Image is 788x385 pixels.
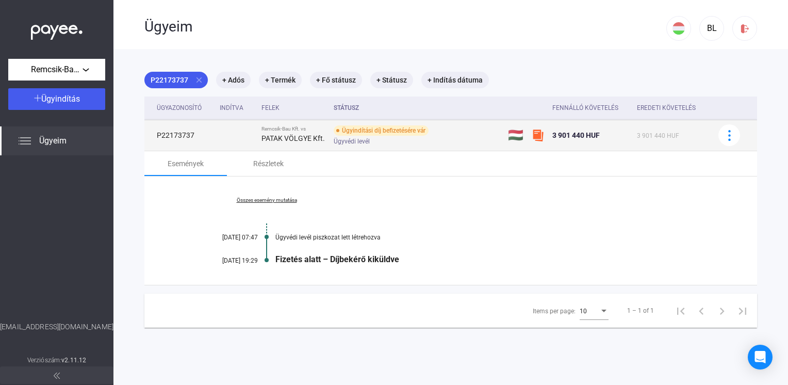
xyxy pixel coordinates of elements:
[637,102,696,114] div: Eredeti követelés
[504,120,528,151] td: 🇭🇺
[220,102,243,114] div: Indítva
[261,134,325,142] strong: PATAK VÖLGYE Kft.
[532,129,544,141] img: szamlazzhu-mini
[672,22,685,35] img: HU
[144,18,666,36] div: Ügyeim
[31,63,83,76] span: Remcsik-Bau Kft.
[421,72,489,88] mat-chip: + Indítás dátuma
[718,124,740,146] button: more-blue
[157,102,202,114] div: Ügyazonosító
[580,304,609,317] mat-select: Items per page:
[54,373,60,379] img: arrow-double-left-grey.svg
[637,132,679,139] span: 3 901 440 HUF
[533,305,576,317] div: Items per page:
[196,257,258,264] div: [DATE] 19:29
[732,300,753,321] button: Last page
[580,308,587,315] span: 10
[196,234,258,241] div: [DATE] 07:47
[666,16,691,41] button: HU
[334,125,429,136] div: Ügyindítási díj befizetésére vár
[670,300,691,321] button: First page
[691,300,712,321] button: Previous page
[39,135,67,147] span: Ügyeim
[259,72,302,88] mat-chip: + Termék
[637,102,705,114] div: Eredeti követelés
[334,135,370,148] span: Ügyvédi levél
[703,22,720,35] div: BL
[31,19,83,40] img: white-payee-white-dot.svg
[552,102,618,114] div: Fennálló követelés
[330,97,504,120] th: Státusz
[144,120,216,151] td: P22173737
[370,72,413,88] mat-chip: + Státusz
[627,304,654,317] div: 1 – 1 of 1
[740,23,750,34] img: logout-red
[724,130,735,141] img: more-blue
[261,102,280,114] div: Felek
[157,102,211,114] div: Ügyazonosító
[552,131,600,139] span: 3 901 440 HUF
[194,75,204,85] mat-icon: close
[732,16,757,41] button: logout-red
[61,357,86,364] strong: v2.11.12
[712,300,732,321] button: Next page
[253,157,284,170] div: Részletek
[216,72,251,88] mat-chip: + Adós
[19,135,31,147] img: list.svg
[220,102,253,114] div: Indítva
[261,126,325,132] div: Remcsik-Bau Kft. vs
[41,94,80,104] span: Ügyindítás
[748,345,773,370] div: Open Intercom Messenger
[34,94,41,102] img: plus-white.svg
[8,88,105,110] button: Ügyindítás
[275,254,705,264] div: Fizetés alatt – Díjbekérő kiküldve
[552,102,628,114] div: Fennálló követelés
[144,72,208,88] mat-chip: P22173737
[196,197,337,203] a: Összes esemény mutatása
[168,157,204,170] div: Események
[8,59,105,81] button: Remcsik-Bau Kft.
[699,16,724,41] button: BL
[310,72,362,88] mat-chip: + Fő státusz
[275,234,705,241] div: Ügyvédi levél piszkozat lett létrehozva
[261,102,325,114] div: Felek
